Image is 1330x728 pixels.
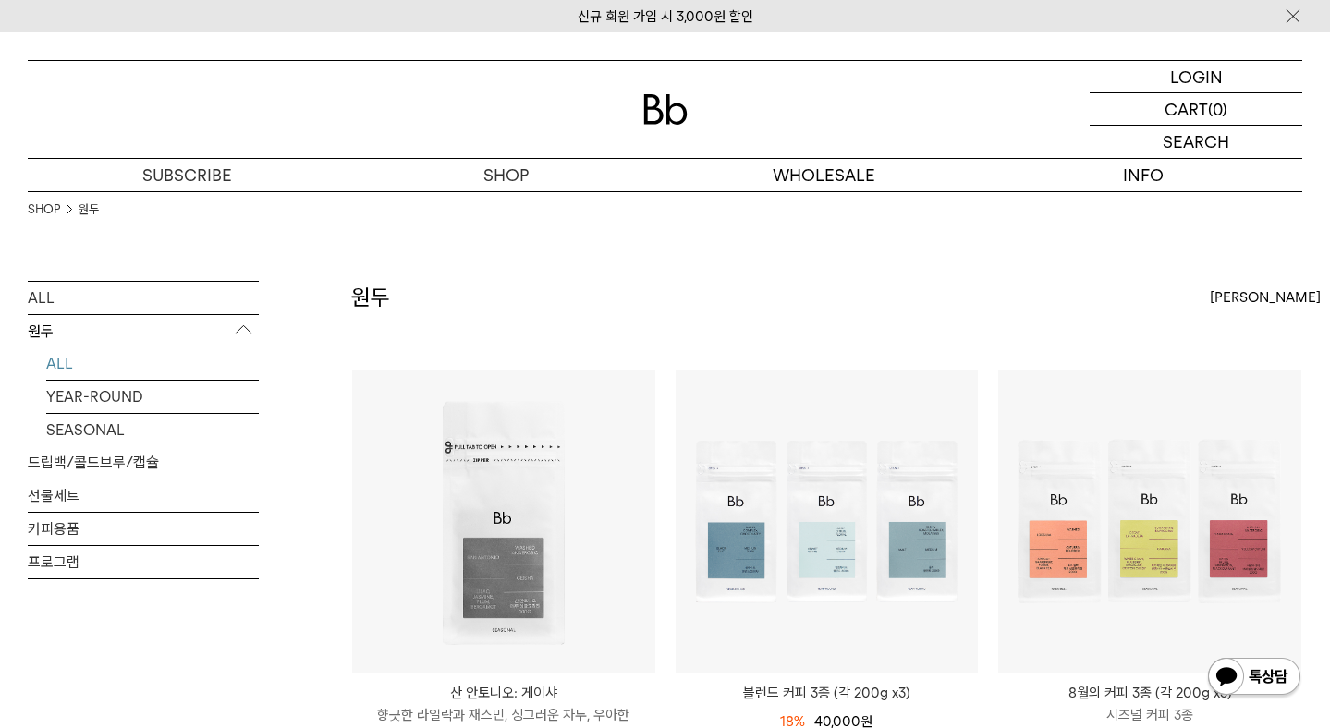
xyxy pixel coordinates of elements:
a: 커피용품 [28,513,259,545]
a: LOGIN [1090,61,1302,93]
p: 원두 [28,315,259,348]
a: YEAR-ROUND [46,381,259,413]
h2: 원두 [351,282,390,313]
a: SUBSCRIBE [28,159,347,191]
img: 8월의 커피 3종 (각 200g x3) [998,370,1301,673]
a: ALL [46,347,259,380]
p: INFO [983,159,1302,191]
a: 선물세트 [28,479,259,512]
span: [PERSON_NAME] [1210,286,1321,309]
img: 블렌드 커피 3종 (각 200g x3) [676,370,979,673]
a: CART (0) [1090,93,1302,126]
img: 로고 [643,94,688,125]
p: WHOLESALE [665,159,984,191]
a: 8월의 커피 3종 (각 200g x3) 시즈널 커피 3종 [998,682,1301,726]
a: 프로그램 [28,546,259,578]
p: CART [1165,93,1208,125]
a: SHOP [28,200,60,219]
p: LOGIN [1170,61,1223,92]
a: SEASONAL [46,414,259,446]
p: (0) [1208,93,1227,125]
a: 원두 [79,200,99,219]
a: 드립백/콜드브루/캡슐 [28,446,259,479]
p: 시즈널 커피 3종 [998,704,1301,726]
p: 산 안토니오: 게이샤 [352,682,655,704]
a: SHOP [347,159,665,191]
a: 신규 회원 가입 시 3,000원 할인 [578,8,753,25]
img: 산 안토니오: 게이샤 [352,370,655,673]
a: 블렌드 커피 3종 (각 200g x3) [676,682,979,704]
p: 8월의 커피 3종 (각 200g x3) [998,682,1301,704]
p: SEARCH [1163,126,1229,158]
img: 카카오톡 채널 1:1 채팅 버튼 [1206,656,1302,700]
a: ALL [28,282,259,314]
